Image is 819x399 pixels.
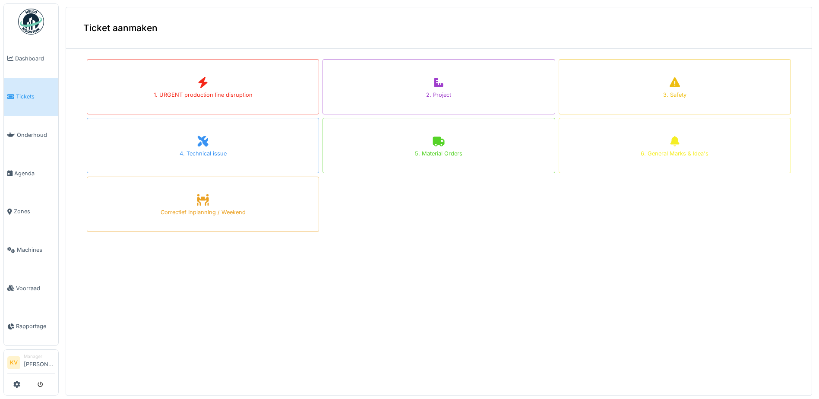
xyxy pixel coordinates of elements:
span: Onderhoud [17,131,55,139]
img: Badge_color-CXgf-gQk.svg [18,9,44,35]
div: 1. URGENT production line disruption [154,91,253,99]
div: Ticket aanmaken [66,7,812,49]
a: KV Manager[PERSON_NAME] [7,353,55,374]
span: Dashboard [15,54,55,63]
a: Dashboard [4,39,58,78]
span: Rapportage [16,322,55,330]
div: Manager [24,353,55,360]
a: Zones [4,193,58,231]
span: Tickets [16,92,55,101]
div: 3. Safety [663,91,686,99]
span: Machines [17,246,55,254]
li: KV [7,356,20,369]
span: Voorraad [16,284,55,292]
a: Tickets [4,78,58,116]
span: Zones [14,207,55,215]
span: Agenda [14,169,55,177]
div: 5. Material Orders [415,149,462,158]
a: Voorraad [4,269,58,307]
a: Machines [4,231,58,269]
a: Onderhoud [4,116,58,154]
a: Agenda [4,154,58,193]
a: Rapportage [4,307,58,346]
li: [PERSON_NAME] [24,353,55,372]
div: Correctief Inplanning / Weekend [161,208,246,216]
div: 4. Technical issue [180,149,227,158]
div: 6. General Marks & Idea's [641,149,708,158]
div: 2. Project [426,91,451,99]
